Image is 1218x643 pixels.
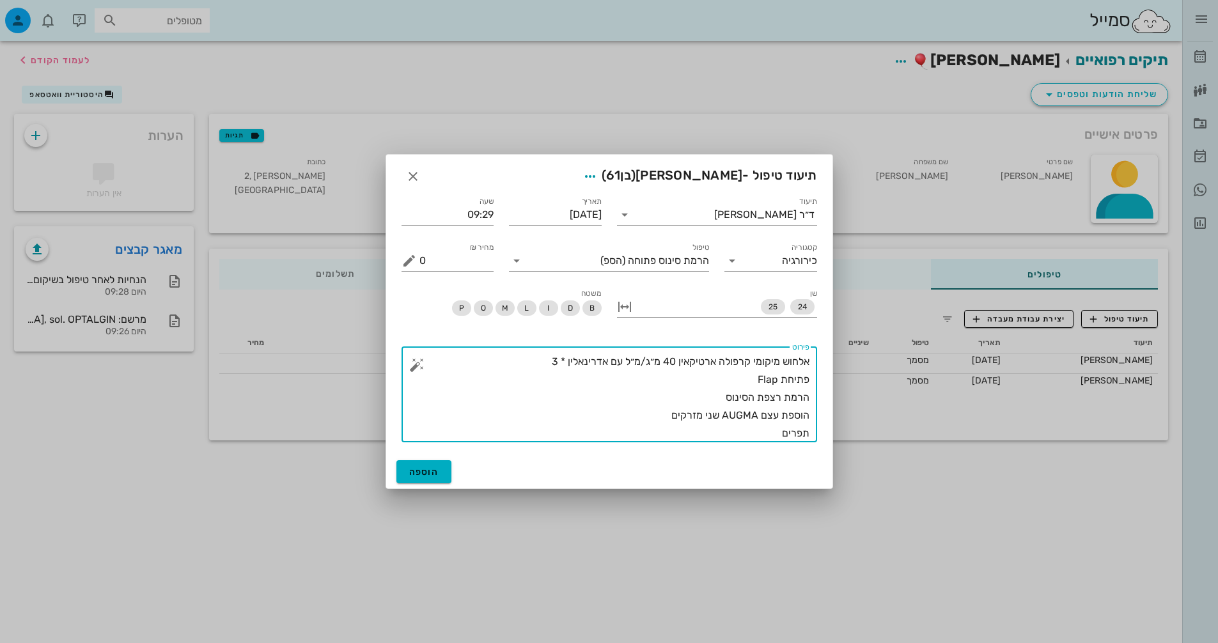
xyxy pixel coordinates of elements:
span: 24 [798,299,807,314]
label: שעה [480,197,494,206]
span: [PERSON_NAME] [636,167,742,183]
label: קטגוריה [791,243,817,252]
span: 25 [769,299,777,314]
span: 61 [606,167,621,183]
label: שן [809,289,816,298]
label: תאריך [581,197,602,206]
span: L [524,300,529,316]
label: טיפול [692,243,709,252]
span: D [567,300,572,316]
span: P [458,300,464,316]
button: מחיר ₪ appended action [402,253,417,268]
span: (הספ) [600,255,625,267]
label: תיעוד [799,197,817,206]
span: הרמת סינוס פתוחה [628,255,709,267]
span: הוספה [409,467,439,477]
div: ד״ר [PERSON_NAME] [714,209,815,221]
span: משטח [581,289,601,298]
label: פירוט [792,343,809,352]
span: B [589,300,594,316]
span: O [480,300,485,316]
button: הוספה [396,460,452,483]
span: I [547,300,549,316]
span: (בן ) [602,167,636,183]
label: מחיר ₪ [470,243,494,252]
div: תיעודד״ר [PERSON_NAME] [617,205,817,225]
span: M [501,300,508,316]
span: תיעוד טיפול - [579,165,817,188]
